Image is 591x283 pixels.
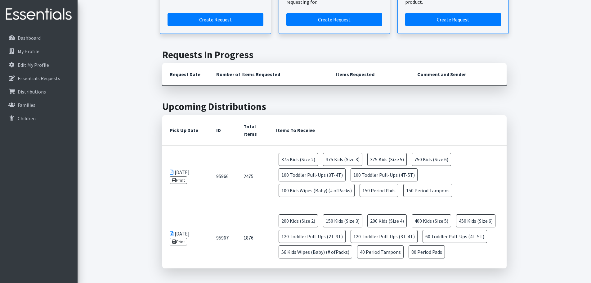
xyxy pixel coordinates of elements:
span: 100 Kids Wipes (Baby) (# ofPacks) [279,184,355,197]
span: 375 Kids (Size 3) [323,153,362,166]
span: 40 Period Tampons [357,245,404,258]
span: 120 Toddler Pull-Ups (2T-3T) [279,230,346,243]
span: 150 Period Tampons [403,184,452,197]
span: 150 Period Pads [360,184,398,197]
p: Dashboard [18,35,41,41]
td: 95966 [209,145,236,207]
p: Distributions [18,89,46,95]
td: 2475 [236,145,269,207]
a: Children [2,112,75,125]
a: Create a request by number of individuals [405,13,501,26]
span: 100 Toddler Pull-Ups (4T-5T) [351,168,418,181]
a: Dashboard [2,32,75,44]
span: 60 Toddler Pull-Ups (4T-5T) [423,230,487,243]
p: Children [18,115,36,121]
h2: Requests In Progress [162,49,507,61]
span: 200 Kids (Size 2) [279,214,318,227]
td: 1876 [236,207,269,268]
th: Request Date [162,63,209,86]
th: Number of Items Requested [209,63,329,86]
td: 95967 [209,207,236,268]
span: 375 Kids (Size 2) [279,153,318,166]
span: 750 Kids (Size 6) [412,153,451,166]
td: [DATE] [162,207,209,268]
a: Families [2,99,75,111]
th: Comment and Sender [410,63,506,86]
th: Items Requested [328,63,410,86]
a: Essentials Requests [2,72,75,84]
a: Print [170,238,187,245]
h2: Upcoming Distributions [162,101,507,112]
a: Create a request for a child or family [286,13,382,26]
p: My Profile [18,48,39,54]
td: [DATE] [162,145,209,207]
th: Pick Up Date [162,115,209,145]
span: 200 Kids (Size 4) [367,214,407,227]
a: Distributions [2,85,75,98]
a: Edit My Profile [2,59,75,71]
span: 375 Kids (Size 5) [367,153,407,166]
img: HumanEssentials [2,4,75,25]
th: Items To Receive [269,115,507,145]
span: 120 Toddler Pull-Ups (3T-4T) [351,230,418,243]
p: Families [18,102,35,108]
span: 450 Kids (Size 6) [456,214,495,227]
th: Total Items [236,115,269,145]
a: My Profile [2,45,75,57]
a: Create a request by quantity [168,13,263,26]
span: 80 Period Pads [409,245,445,258]
a: Print [170,176,187,184]
span: 150 Kids (Size 3) [323,214,362,227]
p: Essentials Requests [18,75,60,81]
span: 400 Kids (Size 5) [412,214,451,227]
span: 56 Kids Wipes (Baby) (# ofPacks) [279,245,352,258]
p: Edit My Profile [18,62,49,68]
th: ID [209,115,236,145]
span: 100 Toddler Pull-Ups (3T-4T) [279,168,346,181]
